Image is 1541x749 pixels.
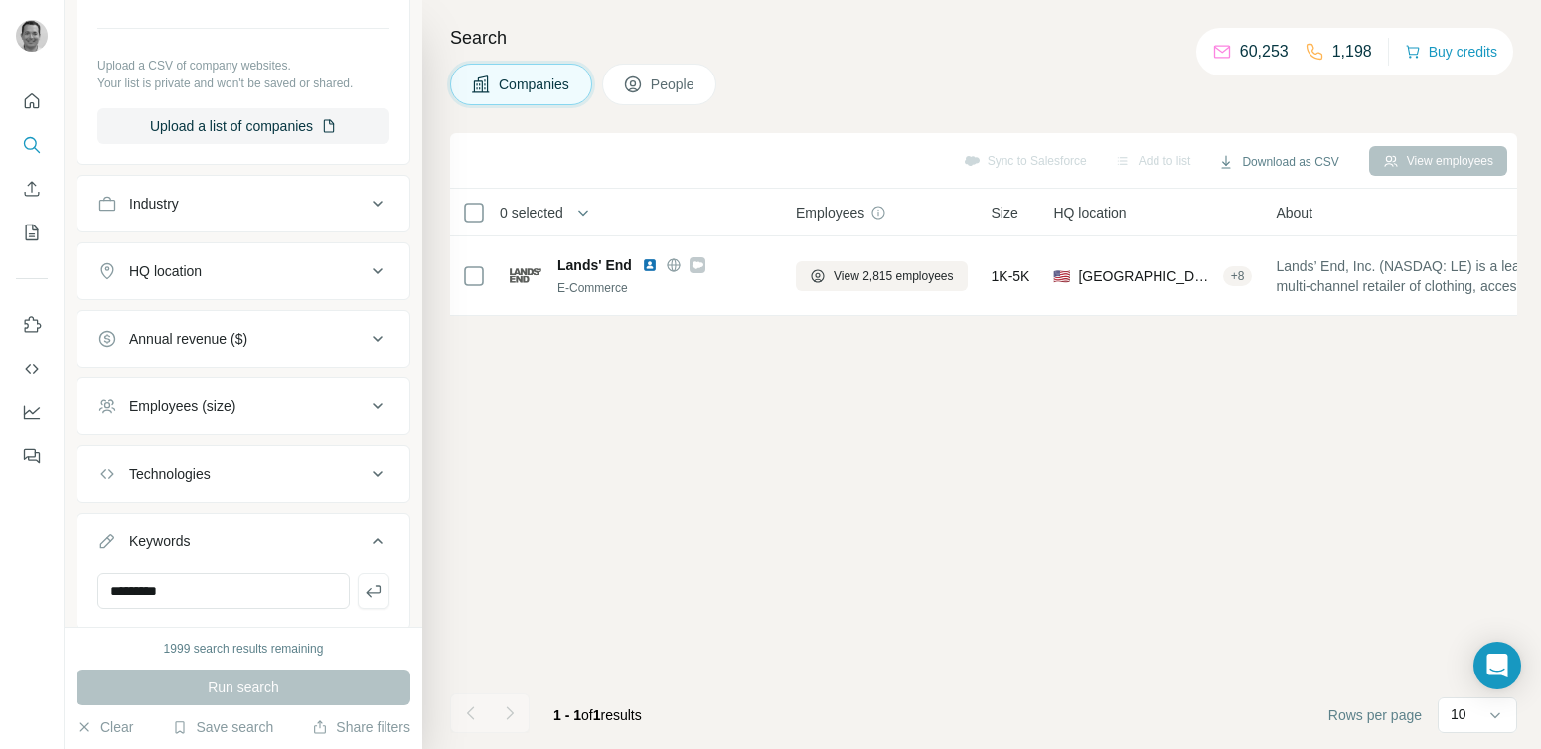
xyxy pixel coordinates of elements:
div: 1999 search results remaining [164,640,324,658]
button: Use Surfe on LinkedIn [16,307,48,343]
button: Download as CSV [1204,147,1352,177]
button: My lists [16,215,48,250]
div: Technologies [129,464,211,484]
button: Search [16,127,48,163]
span: HQ location [1053,203,1126,223]
div: + 8 [1223,267,1253,285]
span: Lands' End [557,255,632,275]
div: E-Commerce [557,279,772,297]
button: Share filters [312,717,410,737]
span: of [581,707,593,723]
span: View 2,815 employees [834,267,954,285]
span: 1K-5K [992,266,1030,286]
img: Logo of Lands' End [510,268,541,283]
span: Rows per page [1328,705,1422,725]
button: Employees (size) [77,382,409,430]
button: Enrich CSV [16,171,48,207]
button: Buy credits [1405,38,1497,66]
div: Employees (size) [129,396,235,416]
button: Annual revenue ($) [77,315,409,363]
p: Upload a CSV of company websites. [97,57,389,75]
span: Size [992,203,1018,223]
span: 1 [593,707,601,723]
div: HQ location [129,261,202,281]
span: Companies [499,75,571,94]
div: Annual revenue ($) [129,329,247,349]
button: Keywords [77,518,409,573]
span: 0 selected [500,203,563,223]
span: About [1276,203,1312,223]
button: Upload a list of companies [97,108,389,144]
span: results [553,707,642,723]
p: 10 [1451,704,1466,724]
button: Technologies [77,450,409,498]
span: Employees [796,203,864,223]
button: Dashboard [16,394,48,430]
button: Feedback [16,438,48,474]
button: Industry [77,180,409,227]
img: Avatar [16,20,48,52]
button: Clear [77,717,133,737]
button: View 2,815 employees [796,261,968,291]
img: LinkedIn logo [642,257,658,273]
p: 1,198 [1332,40,1372,64]
button: HQ location [77,247,409,295]
div: Industry [129,194,179,214]
button: Quick start [16,83,48,119]
span: 🇺🇸 [1053,266,1070,286]
p: Your list is private and won't be saved or shared. [97,75,389,92]
div: Open Intercom Messenger [1473,642,1521,689]
button: Save search [172,717,273,737]
span: People [651,75,696,94]
span: [GEOGRAPHIC_DATA], [US_STATE] [1078,266,1214,286]
h4: Search [450,24,1517,52]
p: 60,253 [1240,40,1289,64]
span: 1 - 1 [553,707,581,723]
div: Keywords [129,531,190,551]
button: Use Surfe API [16,351,48,386]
